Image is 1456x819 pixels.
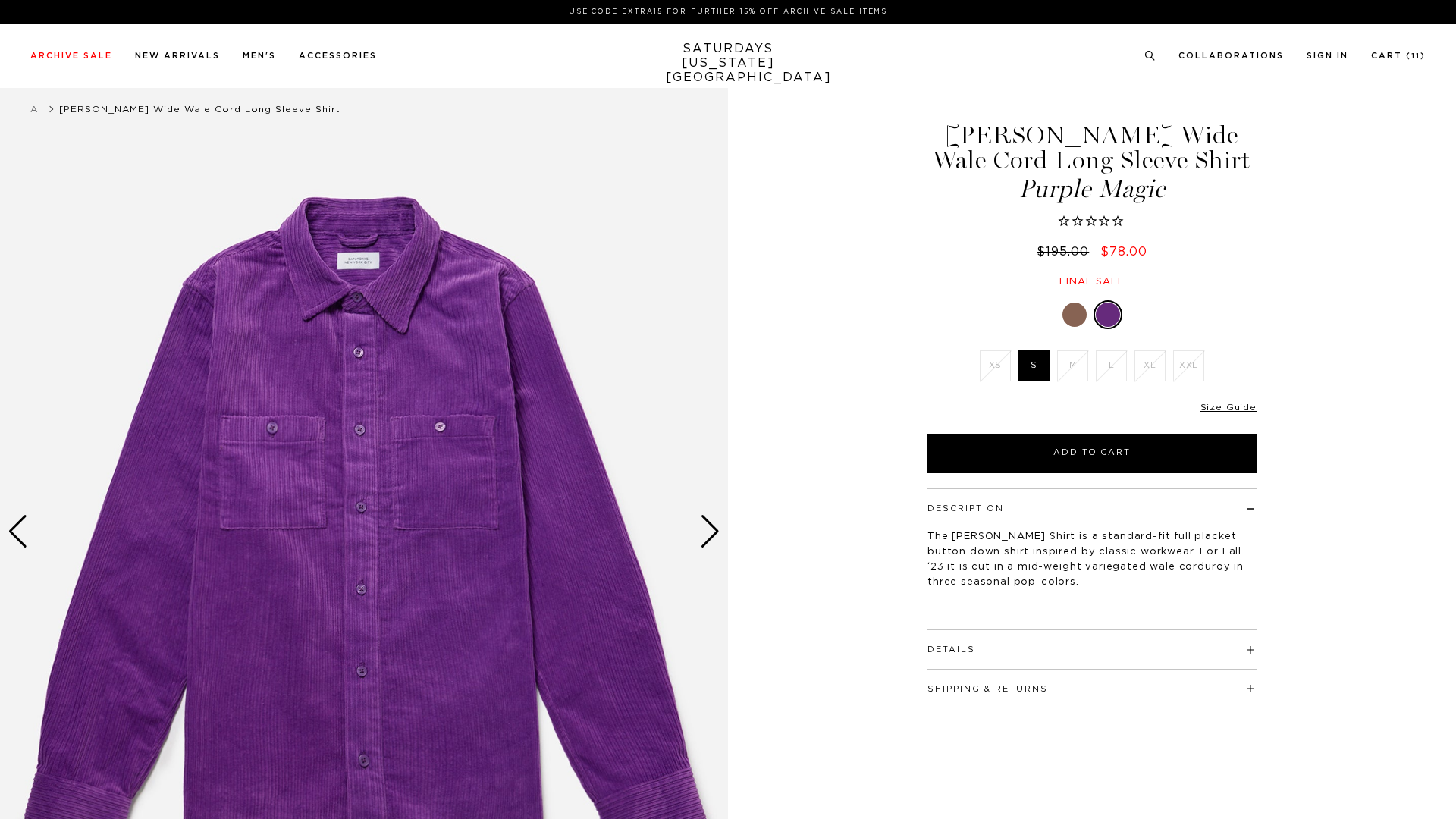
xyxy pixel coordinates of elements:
label: S [1018,350,1050,381]
a: Men's [243,52,276,60]
span: [PERSON_NAME] Wide Wale Cord Long Sleeve Shirt [59,105,340,114]
a: Accessories [299,52,377,60]
span: Rated 0.0 out of 5 stars 0 reviews [925,214,1259,231]
a: New Arrivals [135,52,220,60]
button: Shipping & Returns [927,685,1048,693]
small: 11 [1411,53,1420,60]
a: All [30,105,44,114]
p: The [PERSON_NAME] Shirt is a standard-fit full placket button down shirt inspired by classic work... [927,529,1257,590]
button: Add to Cart [927,434,1257,473]
a: Archive Sale [30,52,112,60]
a: Size Guide [1200,403,1257,412]
del: $195.00 [1037,246,1095,258]
a: SATURDAYS[US_STATE][GEOGRAPHIC_DATA] [666,42,791,85]
p: Use Code EXTRA15 for Further 15% Off Archive Sale Items [36,6,1420,17]
div: Previous slide [8,515,28,548]
span: $78.00 [1100,246,1147,258]
button: Details [927,645,975,654]
a: Sign In [1307,52,1348,60]
div: Final sale [925,275,1259,288]
a: Cart (11) [1371,52,1426,60]
span: Purple Magic [925,177,1259,202]
button: Description [927,504,1004,513]
div: Next slide [700,515,720,548]
h1: [PERSON_NAME] Wide Wale Cord Long Sleeve Shirt [925,123,1259,202]
a: Collaborations [1178,52,1284,60]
